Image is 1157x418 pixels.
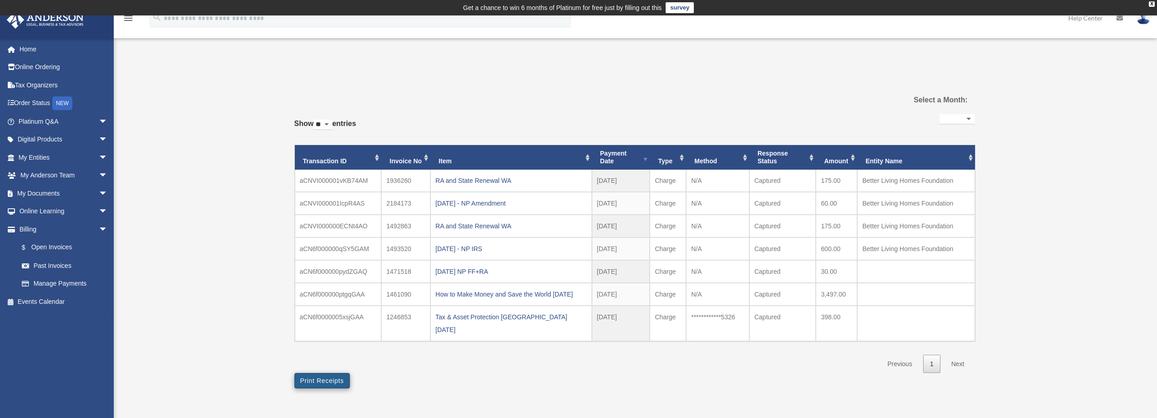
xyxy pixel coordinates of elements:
td: aCNVI000001IcpR4AS [295,192,382,215]
a: Online Learningarrow_drop_down [6,202,121,221]
a: survey [666,2,694,13]
div: RA and State Renewal WA [435,220,587,232]
td: Charge [650,283,686,306]
th: Amount: activate to sort column ascending [816,145,857,170]
label: Show entries [294,117,356,139]
a: Next [945,355,971,373]
td: 1246853 [381,306,430,341]
div: Get a chance to win 6 months of Platinum for free just by filling out this [463,2,662,13]
td: Charge [650,306,686,341]
div: Tax & Asset Protection [GEOGRAPHIC_DATA] [DATE] [435,311,587,336]
a: My Anderson Teamarrow_drop_down [6,166,121,185]
td: Captured [749,306,816,341]
a: Digital Productsarrow_drop_down [6,131,121,149]
th: Response Status: activate to sort column ascending [749,145,816,170]
td: Captured [749,260,816,283]
td: Charge [650,170,686,192]
td: Captured [749,170,816,192]
a: Tax Organizers [6,76,121,94]
td: Charge [650,237,686,260]
td: 1936260 [381,170,430,192]
span: arrow_drop_down [99,166,117,185]
i: search [152,12,162,22]
td: aCNVI000000ECNt4AO [295,215,382,237]
div: RA and State Renewal WA [435,174,587,187]
td: 600.00 [816,237,857,260]
div: close [1149,1,1155,7]
td: [DATE] [592,237,650,260]
a: $Open Invoices [13,238,121,257]
td: aCN6f000000ptgqGAA [295,283,382,306]
div: [DATE] - NP IRS [435,242,587,255]
td: [DATE] [592,192,650,215]
span: arrow_drop_down [99,220,117,239]
a: Billingarrow_drop_down [6,220,121,238]
td: Captured [749,283,816,306]
div: [DATE] NP FF+RA [435,265,587,278]
a: menu [123,16,134,24]
td: N/A [686,260,749,283]
td: [DATE] [592,306,650,341]
a: Manage Payments [13,275,121,293]
td: 175.00 [816,170,857,192]
td: 1493520 [381,237,430,260]
td: [DATE] [592,170,650,192]
td: N/A [686,215,749,237]
th: Invoice No: activate to sort column ascending [381,145,430,170]
img: Anderson Advisors Platinum Portal [4,11,86,29]
td: 3,497.00 [816,283,857,306]
td: 175.00 [816,215,857,237]
td: Better Living Homes Foundation [857,170,975,192]
th: Payment Date: activate to sort column ascending [592,145,650,170]
a: Platinum Q&Aarrow_drop_down [6,112,121,131]
div: How to Make Money and Save the World [DATE] [435,288,587,301]
td: Captured [749,237,816,260]
th: Item: activate to sort column ascending [430,145,592,170]
span: arrow_drop_down [99,184,117,203]
th: Entity Name: activate to sort column ascending [857,145,975,170]
a: Previous [880,355,919,373]
td: 2184173 [381,192,430,215]
th: Transaction ID: activate to sort column ascending [295,145,382,170]
td: [DATE] [592,283,650,306]
td: Captured [749,215,816,237]
td: [DATE] [592,260,650,283]
a: 1 [923,355,940,373]
label: Select a Month: [868,94,967,106]
span: $ [27,242,31,253]
td: aCN6f000000qSY5GAM [295,237,382,260]
th: Method: activate to sort column ascending [686,145,749,170]
td: 30.00 [816,260,857,283]
td: 1492863 [381,215,430,237]
div: NEW [52,96,72,110]
td: N/A [686,192,749,215]
a: Events Calendar [6,292,121,311]
td: aCN6f000000pydZGAQ [295,260,382,283]
span: arrow_drop_down [99,131,117,149]
a: My Entitiesarrow_drop_down [6,148,121,166]
td: 60.00 [816,192,857,215]
td: N/A [686,237,749,260]
a: Order StatusNEW [6,94,121,113]
a: Past Invoices [13,257,117,275]
td: N/A [686,283,749,306]
th: Type: activate to sort column ascending [650,145,686,170]
span: arrow_drop_down [99,148,117,167]
div: [DATE] - NP Amendment [435,197,587,210]
td: Better Living Homes Foundation [857,215,975,237]
a: Online Ordering [6,58,121,76]
span: arrow_drop_down [99,202,117,221]
td: Charge [650,192,686,215]
td: Charge [650,260,686,283]
td: Captured [749,192,816,215]
td: aCNVI000001vKB74AM [295,170,382,192]
td: aCN6f0000005xsjGAA [295,306,382,341]
i: menu [123,13,134,24]
td: 1471518 [381,260,430,283]
td: [DATE] [592,215,650,237]
select: Showentries [313,120,332,130]
td: Better Living Homes Foundation [857,192,975,215]
td: Better Living Homes Foundation [857,237,975,260]
a: My Documentsarrow_drop_down [6,184,121,202]
span: arrow_drop_down [99,112,117,131]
